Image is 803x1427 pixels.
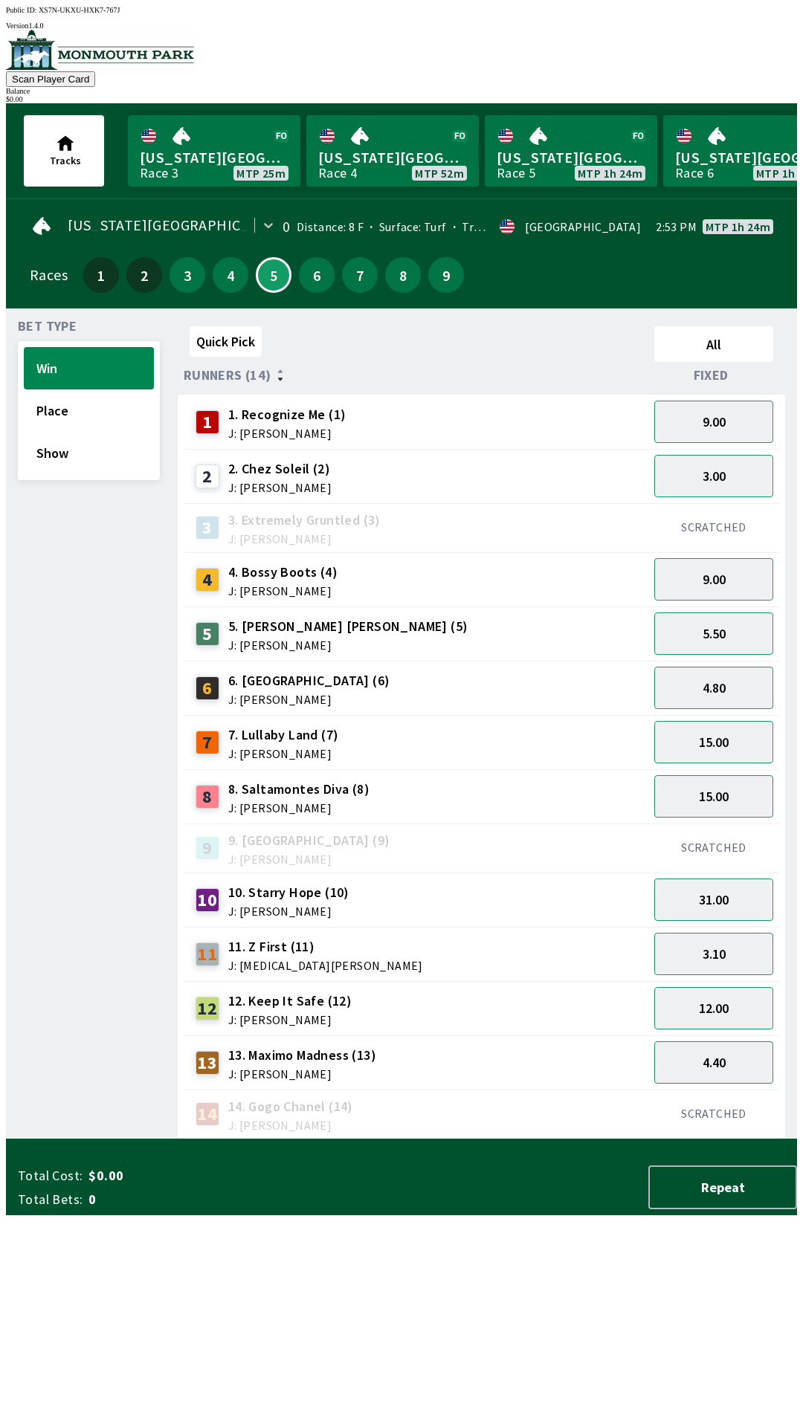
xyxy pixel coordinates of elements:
span: J: [PERSON_NAME] [228,585,338,597]
span: J: [PERSON_NAME] [228,533,381,545]
span: 9.00 [703,413,726,430]
span: 1. Recognize Me (1) [228,405,346,424]
button: 7 [342,257,378,293]
div: 12 [196,997,219,1020]
span: 1 [87,270,115,280]
div: Runners (14) [184,368,648,383]
span: 31.00 [699,891,729,908]
span: 5. [PERSON_NAME] [PERSON_NAME] (5) [228,617,468,636]
span: 9 [432,270,460,280]
button: 4.40 [654,1041,773,1084]
span: MTP 52m [415,167,464,179]
span: 4.80 [703,679,726,696]
span: 3.00 [703,467,726,485]
span: XS7N-UKXU-HXK7-767J [39,6,120,14]
span: 7 [346,270,374,280]
span: Runners (14) [184,369,271,381]
span: 9.00 [703,571,726,588]
span: 12.00 [699,1000,729,1017]
button: 3.00 [654,455,773,497]
button: 3.10 [654,933,773,975]
span: 8 [389,270,417,280]
span: Place [36,402,141,419]
span: Track Condition: Fast [447,219,575,234]
a: [US_STATE][GEOGRAPHIC_DATA]Race 5MTP 1h 24m [485,115,657,187]
span: 11. Z First (11) [228,937,423,957]
div: Public ID: [6,6,797,14]
button: 4 [213,257,248,293]
div: 11 [196,942,219,966]
span: 12. Keep It Safe (12) [228,991,352,1011]
div: 8 [196,785,219,809]
div: SCRATCHED [654,840,773,855]
button: 8 [385,257,421,293]
span: 14. Gogo Chanel (14) [228,1097,353,1116]
span: J: [PERSON_NAME] [228,853,390,865]
span: Total Bets: [18,1191,83,1208]
span: $0.00 [88,1167,323,1185]
span: All [661,336,767,353]
button: Place [24,389,154,432]
span: J: [MEDICAL_DATA][PERSON_NAME] [228,960,423,971]
span: 15.00 [699,788,729,805]
button: Quick Pick [190,326,262,357]
span: MTP 1h 24m [706,221,770,233]
button: 5.50 [654,612,773,655]
div: 4 [196,568,219,592]
span: 3 [173,270,201,280]
button: Scan Player Card [6,71,95,87]
button: 3 [170,257,205,293]
button: 9 [428,257,464,293]
span: J: [PERSON_NAME] [228,905,349,917]
span: [US_STATE][GEOGRAPHIC_DATA] [497,148,645,167]
span: Show [36,444,141,462]
span: Distance: 8 F [297,219,364,234]
button: Tracks [24,115,104,187]
span: 15.00 [699,734,729,751]
button: 1 [83,257,119,293]
div: 0 [283,221,290,233]
span: J: [PERSON_NAME] [228,748,339,760]
div: Race 3 [140,167,178,179]
span: J: [PERSON_NAME] [228,802,370,814]
span: [US_STATE][GEOGRAPHIC_DATA] [68,219,290,231]
span: 5 [261,271,286,279]
span: 7. Lullaby Land (7) [228,725,339,745]
button: 9.00 [654,558,773,601]
span: Fixed [694,369,729,381]
div: 5 [196,622,219,646]
span: Quick Pick [196,333,255,350]
div: SCRATCHED [654,1106,773,1121]
span: 4. Bossy Boots (4) [228,563,338,582]
div: 13 [196,1051,219,1075]
button: 31.00 [654,878,773,921]
span: 13. Maximo Madness (13) [228,1046,376,1065]
span: Repeat [662,1179,784,1196]
div: $ 0.00 [6,95,797,103]
button: 12.00 [654,987,773,1029]
span: Win [36,360,141,377]
span: MTP 1h 24m [578,167,642,179]
div: SCRATCHED [654,520,773,534]
span: 6. [GEOGRAPHIC_DATA] (6) [228,671,390,690]
div: 3 [196,516,219,540]
button: Win [24,347,154,389]
span: J: [PERSON_NAME] [228,1014,352,1026]
span: Tracks [50,154,81,167]
span: J: [PERSON_NAME] [228,1068,376,1080]
span: 9. [GEOGRAPHIC_DATA] (9) [228,831,390,850]
span: 6 [303,270,331,280]
span: 3. Extremely Gruntled (3) [228,511,381,530]
span: 4 [216,270,245,280]
span: 5.50 [703,625,726,642]
div: 6 [196,676,219,700]
div: 10 [196,888,219,912]
span: J: [PERSON_NAME] [228,1119,353,1131]
div: 14 [196,1102,219,1126]
button: 2 [126,257,162,293]
div: 2 [196,465,219,488]
button: 6 [299,257,335,293]
span: J: [PERSON_NAME] [228,693,390,705]
button: All [654,326,773,362]
a: [US_STATE][GEOGRAPHIC_DATA]Race 4MTP 52m [306,115,479,187]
